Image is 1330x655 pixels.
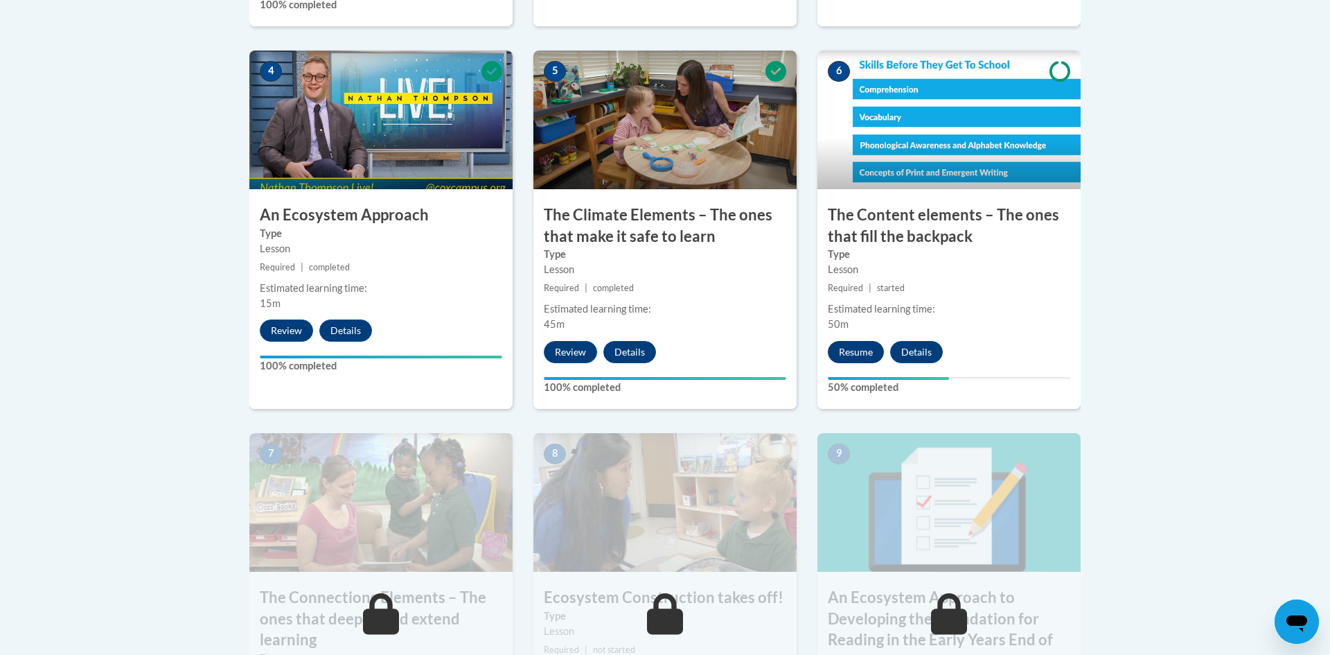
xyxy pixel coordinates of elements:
[544,645,579,655] span: Required
[544,318,565,330] span: 45m
[301,262,303,272] span: |
[593,283,634,293] span: completed
[817,204,1081,247] h3: The Content elements – The ones that fill the backpack
[603,341,656,363] button: Details
[817,51,1081,189] img: Course Image
[828,302,1070,317] div: Estimated learning time:
[828,247,1070,262] label: Type
[533,587,797,609] h3: Ecosystem Construction takes off!
[544,247,786,262] label: Type
[544,609,786,624] label: Type
[544,377,786,380] div: Your progress
[1275,600,1319,644] iframe: Button to launch messaging window
[249,51,513,189] img: Course Image
[319,320,372,342] button: Details
[890,341,943,363] button: Details
[828,377,949,380] div: Your progress
[544,262,786,277] div: Lesson
[260,262,295,272] span: Required
[533,51,797,189] img: Course Image
[260,444,282,464] span: 7
[309,262,350,272] span: completed
[828,61,850,82] span: 6
[260,61,282,82] span: 4
[260,281,502,296] div: Estimated learning time:
[260,241,502,256] div: Lesson
[593,645,635,655] span: not started
[544,380,786,395] label: 100% completed
[544,624,786,639] div: Lesson
[585,645,587,655] span: |
[260,356,502,358] div: Your progress
[544,283,579,293] span: Required
[828,341,884,363] button: Resume
[544,444,566,464] span: 8
[877,283,905,293] span: started
[260,226,502,241] label: Type
[828,380,1070,395] label: 50% completed
[533,204,797,247] h3: The Climate Elements – The ones that make it safe to learn
[260,358,502,374] label: 100% completed
[249,433,513,572] img: Course Image
[249,204,513,226] h3: An Ecosystem Approach
[533,433,797,572] img: Course Image
[544,341,597,363] button: Review
[260,320,313,342] button: Review
[828,444,850,464] span: 9
[828,283,863,293] span: Required
[828,318,849,330] span: 50m
[260,297,281,309] span: 15m
[869,283,871,293] span: |
[544,302,786,317] div: Estimated learning time:
[544,61,566,82] span: 5
[828,262,1070,277] div: Lesson
[817,433,1081,572] img: Course Image
[249,587,513,651] h3: The Connections Elements – The ones that deepen and extend learning
[585,283,587,293] span: |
